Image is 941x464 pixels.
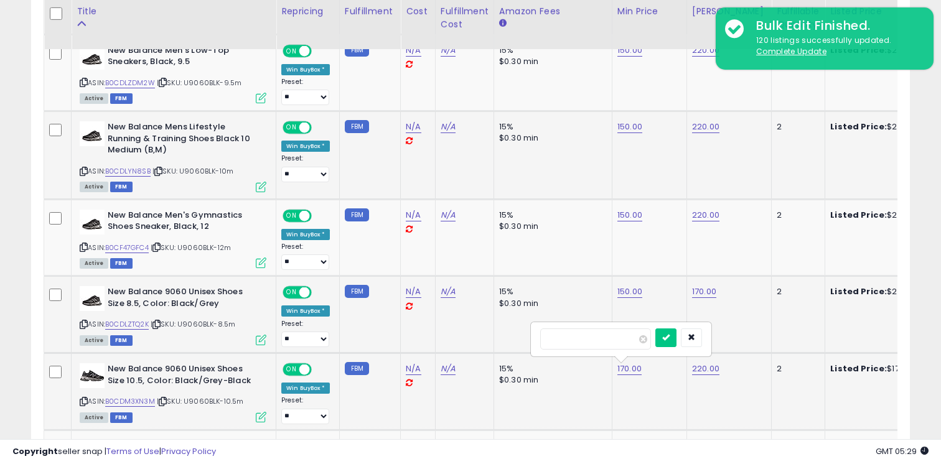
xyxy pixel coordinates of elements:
[499,363,602,374] div: 15%
[108,121,259,159] b: New Balance Mens Lifestyle Running & Training Shoes Black 10 Medium (B,M)
[152,166,233,176] span: | SKU: U9060BLK-10m
[830,363,934,374] div: $170.00
[777,286,815,297] div: 2
[692,285,716,298] a: 170.00
[108,363,259,389] b: New Balance 9060 Unisex Shoes Size 10.5, Color: Black/Grey-Black
[777,363,815,374] div: 2
[830,121,934,132] div: $200.00
[80,412,108,423] span: All listings currently available for purchase on Amazon
[406,5,430,18] div: Cost
[106,445,159,457] a: Terms of Use
[281,78,330,106] div: Preset:
[157,78,241,88] span: | SKU: U9060BLK-9.5m
[830,286,934,297] div: $200.00
[284,364,299,375] span: ON
[499,210,602,221] div: 15%
[105,396,155,407] a: B0CDM3XN3M
[692,121,719,133] a: 220.00
[747,17,924,35] div: Bulk Edit Finished.
[777,121,815,132] div: 2
[80,258,108,269] span: All listings currently available for purchase on Amazon
[617,285,642,298] a: 150.00
[284,210,299,221] span: ON
[281,305,330,317] div: Win BuyBox *
[161,445,216,457] a: Privacy Policy
[281,141,330,152] div: Win BuyBox *
[284,123,299,133] span: ON
[80,182,108,192] span: All listings currently available for purchase on Amazon
[406,44,421,57] a: N/A
[110,182,133,192] span: FBM
[110,93,133,104] span: FBM
[80,121,105,146] img: 415I3ar3dIL._SL40_.jpg
[110,258,133,269] span: FBM
[692,363,719,375] a: 220.00
[12,446,216,458] div: seller snap | |
[310,287,330,298] span: OFF
[499,45,602,56] div: 15%
[108,45,259,71] b: New Balance Men's Low-Top Sneakers, Black, 9.5
[441,209,456,221] a: N/A
[105,319,149,330] a: B0CDLZTQ2K
[441,363,456,375] a: N/A
[310,45,330,56] span: OFF
[80,121,266,190] div: ASIN:
[777,210,815,221] div: 2
[617,363,642,375] a: 170.00
[499,56,602,67] div: $0.30 min
[692,44,719,57] a: 220.00
[108,286,259,312] b: New Balance 9060 Unisex Shoes Size 8.5, Color: Black/Grey
[617,44,642,57] a: 150.00
[80,45,105,70] img: 415I3ar3dIL._SL40_.jpg
[80,286,266,344] div: ASIN:
[12,445,58,457] strong: Copyright
[406,285,421,298] a: N/A
[441,285,456,298] a: N/A
[499,5,607,18] div: Amazon Fees
[345,285,369,298] small: FBM
[345,5,395,18] div: Fulfillment
[692,5,766,18] div: [PERSON_NAME]
[284,45,299,56] span: ON
[830,363,887,374] b: Listed Price:
[80,210,105,234] img: 415I3ar3dIL._SL40_.jpg
[80,45,266,103] div: ASIN:
[80,210,266,267] div: ASIN:
[284,287,299,298] span: ON
[80,93,108,104] span: All listings currently available for purchase on Amazon
[830,209,887,221] b: Listed Price:
[310,210,330,221] span: OFF
[80,335,108,346] span: All listings currently available for purchase on Amazon
[406,363,421,375] a: N/A
[441,5,489,31] div: Fulfillment Cost
[105,78,155,88] a: B0CDLZDM2W
[345,208,369,221] small: FBM
[499,298,602,309] div: $0.30 min
[310,123,330,133] span: OFF
[77,5,271,18] div: Title
[406,121,421,133] a: N/A
[157,396,244,406] span: | SKU: U9060BLK-10.5m
[105,243,149,253] a: B0CF47GFC4
[151,319,235,329] span: | SKU: U9060BLK-8.5m
[110,335,133,346] span: FBM
[830,121,887,132] b: Listed Price:
[499,221,602,232] div: $0.30 min
[406,209,421,221] a: N/A
[281,396,330,424] div: Preset:
[345,120,369,133] small: FBM
[310,364,330,375] span: OFF
[110,412,133,423] span: FBM
[281,154,330,182] div: Preset:
[80,363,105,388] img: 31Hnr+XXZlL._SL40_.jpg
[499,286,602,297] div: 15%
[441,121,456,133] a: N/A
[281,5,334,18] div: Repricing
[747,35,924,58] div: 120 listings successfully updated.
[499,121,602,132] div: 15%
[441,44,456,57] a: N/A
[80,286,105,311] img: 415I3ar3dIL._SL40_.jpg
[692,209,719,221] a: 220.00
[281,320,330,348] div: Preset:
[617,121,642,133] a: 150.00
